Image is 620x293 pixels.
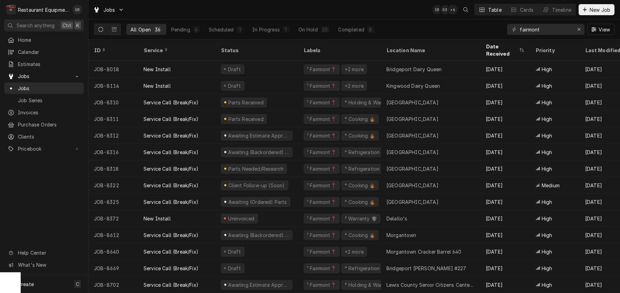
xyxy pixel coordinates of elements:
[579,4,614,15] button: New Job
[284,26,288,33] div: 1
[4,70,84,82] a: Go to Jobs
[18,60,80,68] span: Estimates
[587,24,614,35] button: View
[18,73,70,80] span: Jobs
[386,182,439,189] div: [GEOGRAPHIC_DATA]
[480,77,530,94] div: [DATE]
[144,198,198,206] div: Service Call (Break/Fix)
[488,6,502,13] div: Table
[306,132,337,139] div: ¹ Fairmont📍
[542,215,552,222] span: High
[18,281,34,287] span: Create
[344,281,401,289] div: ⁴ Holding & Warming ♨️
[144,248,198,255] div: Service Call (Break/Fix)
[227,149,290,156] div: Awaiting (Backordered) Parts
[227,115,264,123] div: Parts Received
[88,77,138,94] div: JOB-8114
[298,26,318,33] div: On Hold
[88,127,138,144] div: JOB-8312
[144,115,198,123] div: Service Call (Break/Fix)
[227,182,285,189] div: Client Follow-up (Soon)
[542,132,552,139] span: High
[440,5,450,15] div: GB
[90,4,127,16] a: Go to Jobs
[88,177,138,193] div: JOB-8322
[18,85,80,92] span: Jobs
[597,26,611,33] span: View
[344,132,376,139] div: ⁴ Cooking 🔥
[88,94,138,111] div: JOB-8310
[542,115,552,123] span: High
[432,5,442,15] div: EB
[72,5,82,15] div: Emily Bird's Avatar
[18,36,80,44] span: Home
[18,133,80,140] span: Clients
[338,26,364,33] div: Completed
[344,115,376,123] div: ⁴ Cooking 🔥
[386,165,439,172] div: [GEOGRAPHIC_DATA]
[322,26,328,33] div: 20
[344,198,376,206] div: ⁴ Cooking 🔥
[542,182,560,189] span: Medium
[306,215,337,222] div: ¹ Fairmont📍
[4,34,84,46] a: Home
[18,6,69,13] div: Restaurant Equipment Diagnostics
[88,210,138,227] div: JOB-8372
[480,193,530,210] div: [DATE]
[344,248,364,255] div: +2 more
[344,149,388,156] div: ⁴ Refrigeration ❄️
[227,165,284,172] div: Parts Needed/Research
[221,47,291,54] div: Status
[17,22,55,29] span: Search anything
[18,121,80,128] span: Purchase Orders
[386,66,442,73] div: Bridgeport Dairy Queen
[227,198,287,206] div: Awaiting (Ordered) Parts
[104,6,115,13] span: Jobs
[4,19,84,31] button: Search anythingCtrlK
[480,160,530,177] div: [DATE]
[306,182,337,189] div: ¹ Fairmont📍
[4,247,84,258] a: Go to Help Center
[368,26,373,33] div: 8
[520,6,534,13] div: Cards
[552,6,571,13] div: Timeline
[4,83,84,94] a: Jobs
[386,281,475,289] div: Lewis County Senior Citizens Center, Inc.
[144,265,198,272] div: Service Call (Break/Fix)
[440,5,450,15] div: Gary Beaver's Avatar
[227,82,242,89] div: Draft
[144,215,171,222] div: New Install
[4,131,84,142] a: Clients
[542,198,552,206] span: High
[480,144,530,160] div: [DATE]
[573,24,584,35] button: Erase input
[344,82,364,89] div: +2 more
[386,248,462,255] div: Morgantown Cracker Barrel 640
[252,26,280,33] div: In Progress
[542,165,552,172] span: High
[386,149,439,156] div: [GEOGRAPHIC_DATA]
[94,47,131,54] div: ID
[306,281,337,289] div: ¹ Fairmont📍
[227,281,290,289] div: Awaiting Estimate Approval
[238,26,242,33] div: 1
[520,24,571,35] input: Keyword search
[386,132,439,139] div: [GEOGRAPHIC_DATA]
[4,119,84,130] a: Purchase Orders
[542,149,552,156] span: High
[542,99,552,106] span: High
[209,26,234,33] div: Scheduled
[386,99,439,106] div: [GEOGRAPHIC_DATA]
[88,111,138,127] div: JOB-8311
[144,165,198,172] div: Service Call (Break/Fix)
[480,260,530,276] div: [DATE]
[460,4,471,15] button: Open search
[344,165,388,172] div: ⁴ Refrigeration ❄️
[432,5,442,15] div: Emily Bird's Avatar
[306,149,337,156] div: ¹ Fairmont📍
[4,95,84,106] a: Job Series
[344,99,401,106] div: ⁴ Holding & Warming ♨️
[480,177,530,193] div: [DATE]
[306,66,337,73] div: ¹ Fairmont📍
[480,111,530,127] div: [DATE]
